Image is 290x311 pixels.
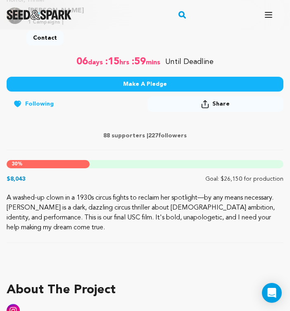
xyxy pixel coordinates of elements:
[76,55,88,68] span: 06
[26,31,64,45] a: Contact
[7,283,283,297] h1: About The Project
[12,162,17,167] span: 30
[7,132,283,140] p: 88 supporters | followers
[119,55,131,68] span: hrs
[212,100,230,108] span: Share
[7,193,283,233] p: A washed-up clown in a 1930s circus fights to reclaim her spotlight—by any means necessary. [PERS...
[147,97,283,112] button: Share
[131,55,146,68] span: :59
[105,55,119,68] span: :15
[7,160,90,168] div: %
[7,77,283,92] button: Make A Pledge
[7,10,71,20] a: Seed&Spark Homepage
[7,175,25,183] p: $8,043
[165,56,214,68] p: Until Deadline
[148,133,158,139] span: 227
[262,283,282,303] div: Open Intercom Messenger
[146,55,162,68] span: mins
[7,10,71,20] img: Seed&Spark Logo Dark Mode
[7,97,60,111] button: Following
[88,55,105,68] span: days
[205,175,283,183] p: Goal: $26,150 for production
